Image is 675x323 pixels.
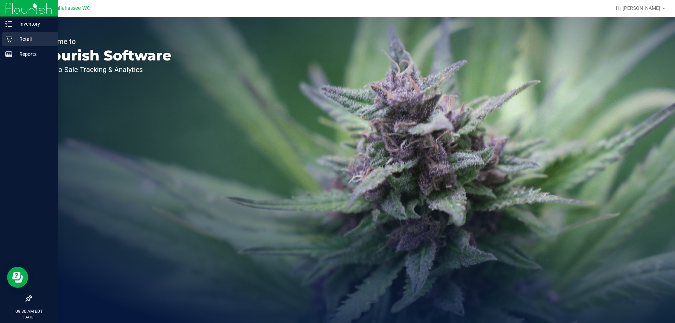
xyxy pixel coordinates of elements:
[12,35,54,43] p: Retail
[5,35,12,43] inline-svg: Retail
[12,20,54,28] p: Inventory
[7,267,28,288] iframe: Resource center
[3,315,54,320] p: [DATE]
[3,308,54,315] p: 09:30 AM EDT
[38,66,172,73] p: Seed-to-Sale Tracking & Analytics
[12,50,54,58] p: Reports
[38,38,172,45] p: Welcome to
[616,5,662,11] span: Hi, [PERSON_NAME]!
[38,49,172,63] p: Flourish Software
[5,20,12,27] inline-svg: Inventory
[53,5,90,11] span: Tallahassee WC
[5,51,12,58] inline-svg: Reports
